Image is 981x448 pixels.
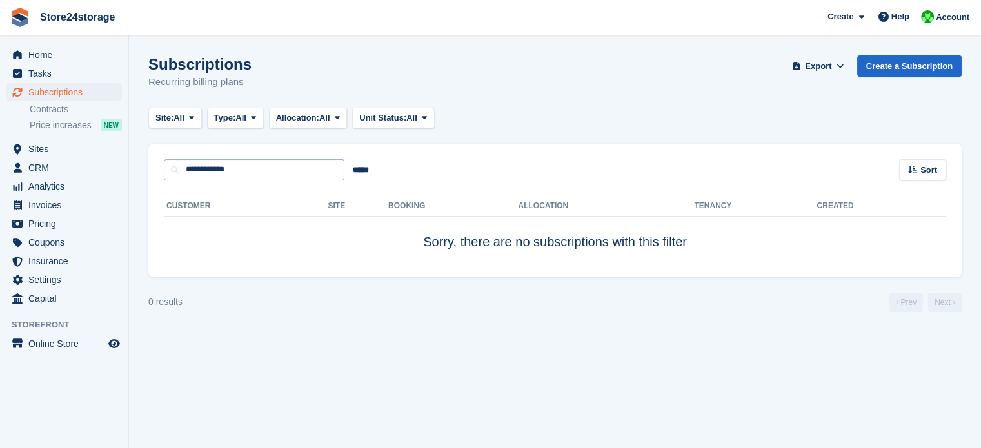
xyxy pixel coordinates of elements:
[28,289,106,307] span: Capital
[423,235,687,249] span: Sorry, there are no subscriptions with this filter
[805,60,831,73] span: Export
[319,112,330,124] span: All
[6,140,122,158] a: menu
[28,252,106,270] span: Insurance
[359,112,406,124] span: Unit Status:
[936,11,969,24] span: Account
[6,177,122,195] a: menu
[6,335,122,353] a: menu
[148,295,183,309] div: 0 results
[518,196,694,217] th: Allocation
[6,233,122,251] a: menu
[28,177,106,195] span: Analytics
[352,108,434,129] button: Unit Status: All
[30,119,92,131] span: Price increases
[6,83,122,101] a: menu
[28,233,106,251] span: Coupons
[214,112,236,124] span: Type:
[328,196,388,217] th: Site
[28,215,106,233] span: Pricing
[155,112,173,124] span: Site:
[6,64,122,83] a: menu
[6,215,122,233] a: menu
[6,159,122,177] a: menu
[827,10,853,23] span: Create
[891,10,909,23] span: Help
[28,83,106,101] span: Subscriptions
[388,196,518,217] th: Booking
[173,112,184,124] span: All
[889,293,923,312] a: Previous
[235,112,246,124] span: All
[790,55,847,77] button: Export
[35,6,121,28] a: Store24storage
[28,335,106,353] span: Online Store
[28,64,106,83] span: Tasks
[30,118,122,132] a: Price increases NEW
[148,108,202,129] button: Site: All
[28,271,106,289] span: Settings
[921,10,934,23] img: Tracy Harper
[6,271,122,289] a: menu
[12,318,128,331] span: Storefront
[28,159,106,177] span: CRM
[6,252,122,270] a: menu
[207,108,264,129] button: Type: All
[694,196,739,217] th: Tenancy
[6,289,122,307] a: menu
[887,293,964,312] nav: Page
[928,293,962,312] a: Next
[101,119,122,131] div: NEW
[269,108,348,129] button: Allocation: All
[106,336,122,351] a: Preview store
[406,112,417,124] span: All
[164,196,328,217] th: Customer
[28,196,106,214] span: Invoices
[30,103,122,115] a: Contracts
[28,46,106,64] span: Home
[28,140,106,158] span: Sites
[148,55,252,73] h1: Subscriptions
[6,196,122,214] a: menu
[6,46,122,64] a: menu
[920,164,937,177] span: Sort
[276,112,319,124] span: Allocation:
[857,55,962,77] a: Create a Subscription
[10,8,30,27] img: stora-icon-8386f47178a22dfd0bd8f6a31ec36ba5ce8667c1dd55bd0f319d3a0aa187defe.svg
[148,75,252,90] p: Recurring billing plans
[817,196,946,217] th: Created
